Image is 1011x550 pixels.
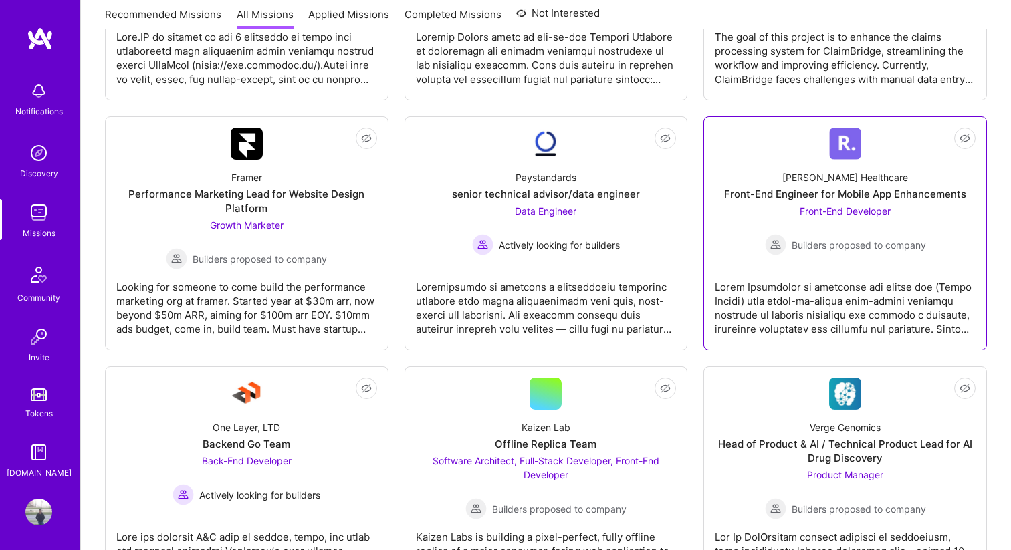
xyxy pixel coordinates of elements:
[715,437,976,465] div: Head of Product & AI / Technical Product Lead for AI Drug Discovery
[452,187,640,201] div: senior technical advisor/data engineer
[530,128,562,160] img: Company Logo
[829,378,861,410] img: Company Logo
[25,199,52,226] img: teamwork
[361,133,372,144] i: icon EyeClosed
[715,128,976,339] a: Company Logo[PERSON_NAME] HealthcareFront-End Engineer for Mobile App EnhancementsFront-End Devel...
[199,488,320,502] span: Actively looking for builders
[193,252,327,266] span: Builders proposed to company
[237,7,294,29] a: All Missions
[416,19,677,86] div: Loremip Dolors ametc ad eli-se-doe Tempori Utlabore et doloremagn ali enimadm veniamqui nostrudex...
[231,170,262,184] div: Framer
[724,187,966,201] div: Front-End Engineer for Mobile App Enhancements
[25,78,52,104] img: bell
[807,469,883,480] span: Product Manager
[27,27,53,51] img: logo
[810,420,881,434] div: Verge Genomics
[25,140,52,166] img: discovery
[416,269,677,336] div: Loremipsumdo si ametcons a elitseddoeiu temporinc utlabore etdo magna aliquaenimadm veni quis, no...
[361,383,372,394] i: icon EyeClosed
[516,170,576,184] div: Paystandards
[23,226,55,240] div: Missions
[782,170,908,184] div: [PERSON_NAME] Healthcare
[173,484,194,505] img: Actively looking for builders
[116,128,377,339] a: Company LogoFramerPerformance Marketing Lead for Website Design PlatformGrowth Marketer Builders ...
[31,388,47,401] img: tokens
[116,19,377,86] div: Lore.IP do sitamet co adi 6 elitseddo ei tempo inci utlaboreetd magn aliquaenim admin veniamqu no...
[472,234,493,255] img: Actively looking for builders
[660,383,671,394] i: icon EyeClosed
[17,291,60,305] div: Community
[433,455,659,480] span: Software Architect, Full-Stack Developer, Front-End Developer
[516,5,600,29] a: Not Interested
[792,238,926,252] span: Builders proposed to company
[7,466,72,480] div: [DOMAIN_NAME]
[829,128,861,160] img: Company Logo
[715,19,976,86] div: The goal of this project is to enhance the claims processing system for ClaimBridge, streamlining...
[765,498,786,519] img: Builders proposed to company
[22,499,55,525] a: User Avatar
[25,406,53,420] div: Tokens
[25,499,52,525] img: User Avatar
[465,498,487,519] img: Builders proposed to company
[166,248,187,269] img: Builders proposed to company
[800,205,891,217] span: Front-End Developer
[29,350,49,364] div: Invite
[105,7,221,29] a: Recommended Missions
[765,234,786,255] img: Builders proposed to company
[203,437,290,451] div: Backend Go Team
[715,269,976,336] div: Lorem Ipsumdolor si ametconse adi elitse doe (Tempo Incidi) utla etdol-ma-aliqua enim-admini veni...
[231,378,263,410] img: Company Logo
[416,128,677,339] a: Company LogoPaystandardssenior technical advisor/data engineerData Engineer Actively looking for ...
[492,502,627,516] span: Builders proposed to company
[522,420,570,434] div: Kaizen Lab
[23,259,55,291] img: Community
[20,166,58,180] div: Discovery
[660,133,671,144] i: icon EyeClosed
[25,323,52,350] img: Invite
[960,133,970,144] i: icon EyeClosed
[15,104,63,118] div: Notifications
[960,383,970,394] i: icon EyeClosed
[495,437,596,451] div: Offline Replica Team
[202,455,292,466] span: Back-End Developer
[515,205,576,217] span: Data Engineer
[499,238,620,252] span: Actively looking for builders
[231,128,263,160] img: Company Logo
[213,420,280,434] div: One Layer, LTD
[210,219,284,231] span: Growth Marketer
[116,187,377,215] div: Performance Marketing Lead for Website Design Platform
[116,269,377,336] div: Looking for someone to come build the performance marketing org at framer. Started year at $30m a...
[792,502,926,516] span: Builders proposed to company
[405,7,501,29] a: Completed Missions
[308,7,389,29] a: Applied Missions
[25,439,52,466] img: guide book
